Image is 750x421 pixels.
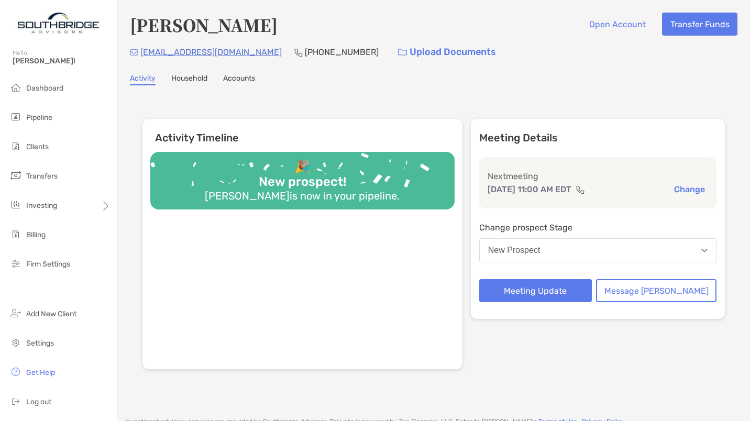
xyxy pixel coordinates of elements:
[130,13,278,37] h4: [PERSON_NAME]
[13,4,104,42] img: Zoe Logo
[9,198,22,211] img: investing icon
[140,46,282,59] p: [EMAIL_ADDRESS][DOMAIN_NAME]
[290,159,314,174] div: 🎉
[26,84,63,93] span: Dashboard
[171,74,207,85] a: Household
[9,307,22,319] img: add_new_client icon
[479,238,716,262] button: New Prospect
[255,174,350,190] div: New prospect!
[26,230,46,239] span: Billing
[26,142,49,151] span: Clients
[671,184,708,195] button: Change
[130,74,156,85] a: Activity
[9,110,22,123] img: pipeline icon
[201,190,404,202] div: [PERSON_NAME] is now in your pipeline.
[130,49,138,56] img: Email Icon
[26,339,54,348] span: Settings
[398,49,407,56] img: button icon
[9,140,22,152] img: clients icon
[9,81,22,94] img: dashboard icon
[26,201,57,210] span: Investing
[9,395,22,407] img: logout icon
[294,48,303,57] img: Phone Icon
[26,172,58,181] span: Transfers
[9,228,22,240] img: billing icon
[9,336,22,349] img: settings icon
[9,169,22,182] img: transfers icon
[9,257,22,270] img: firm-settings icon
[488,170,708,183] p: Next meeting
[26,397,51,406] span: Log out
[479,131,716,145] p: Meeting Details
[26,113,52,122] span: Pipeline
[142,119,462,144] h6: Activity Timeline
[488,183,571,196] p: [DATE] 11:00 AM EDT
[488,246,541,255] div: New Prospect
[581,13,654,36] button: Open Account
[26,368,55,377] span: Get Help
[9,365,22,378] img: get-help icon
[391,41,503,63] a: Upload Documents
[701,249,708,252] img: Open dropdown arrow
[576,185,585,194] img: communication type
[662,13,737,36] button: Transfer Funds
[596,279,716,302] button: Message [PERSON_NAME]
[305,46,379,59] p: [PHONE_NUMBER]
[479,221,716,234] p: Change prospect Stage
[26,260,70,269] span: Firm Settings
[26,309,76,318] span: Add New Client
[13,57,111,65] span: [PERSON_NAME]!
[479,279,592,302] button: Meeting Update
[223,74,255,85] a: Accounts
